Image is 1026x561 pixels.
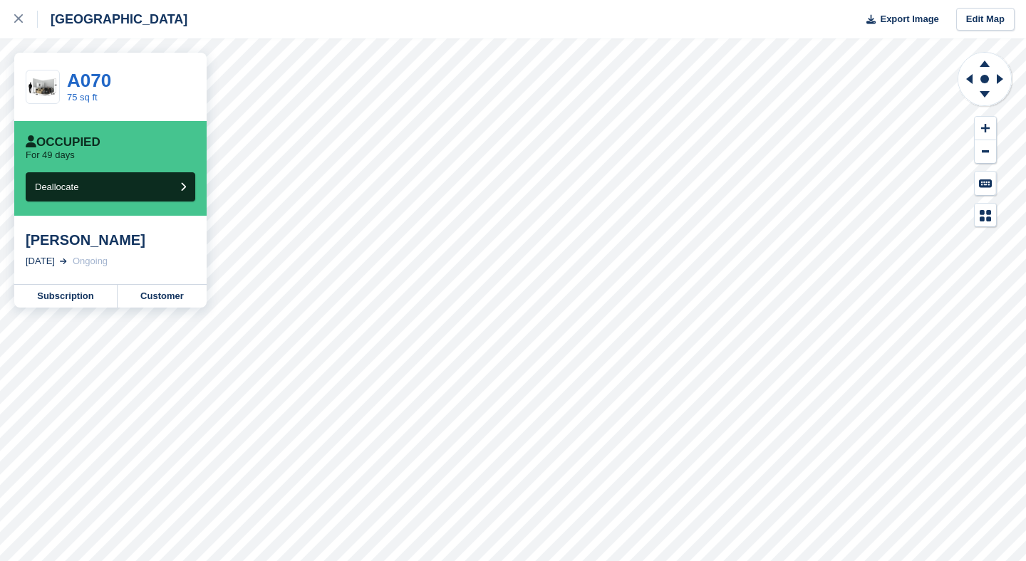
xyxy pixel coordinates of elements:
button: Zoom Out [975,140,996,164]
div: [DATE] [26,254,55,268]
span: Export Image [880,12,938,26]
button: Map Legend [975,204,996,227]
span: Deallocate [35,182,78,192]
img: arrow-right-light-icn-cde0832a797a2874e46488d9cf13f60e5c3a73dbe684e267c42b8395dfbc2abf.svg [60,258,67,264]
a: Subscription [14,285,118,308]
div: Occupied [26,135,100,150]
button: Export Image [858,8,939,31]
img: 75.jpg [26,75,59,100]
a: 75 sq ft [67,92,98,103]
button: Deallocate [26,172,195,201]
div: [GEOGRAPHIC_DATA] [38,11,187,28]
a: A070 [67,70,111,91]
div: [PERSON_NAME] [26,231,195,248]
div: Ongoing [73,254,108,268]
a: Customer [118,285,207,308]
p: For 49 days [26,150,75,161]
button: Keyboard Shortcuts [975,172,996,195]
button: Zoom In [975,117,996,140]
a: Edit Map [956,8,1015,31]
